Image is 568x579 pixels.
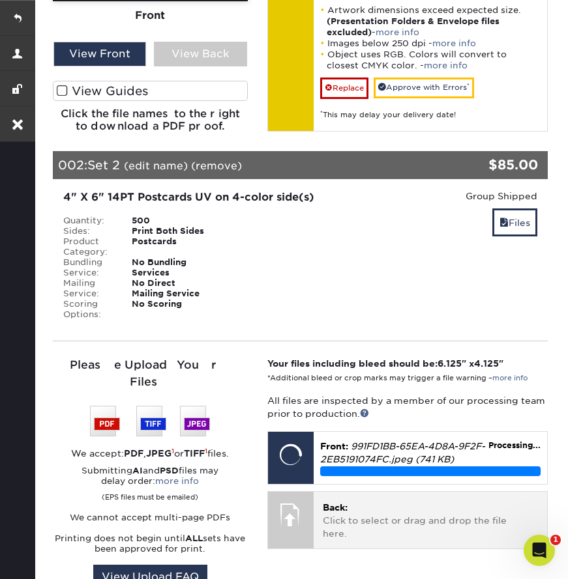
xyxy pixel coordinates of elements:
[267,358,503,369] strong: Your files including bleed should be: " x "
[374,78,474,98] a: Approve with Errors*
[53,278,122,299] div: Mailing Service:
[393,190,537,203] div: Group Shipped
[155,476,199,486] a: more info
[146,448,172,459] strong: JPEG
[53,1,248,30] div: Front
[132,466,143,475] strong: AI
[87,158,120,172] span: Set 2
[53,81,248,101] label: View Guides
[376,27,419,37] a: more info
[122,226,218,236] div: Print Both Sides
[320,49,541,71] li: Object uses RGB. Colors will convert to closest CMYK color. -
[524,535,555,566] iframe: Intercom live chat
[53,42,146,66] div: View Front
[424,61,468,70] a: more info
[474,358,499,369] span: 4.125
[122,299,218,320] div: No Scoring
[492,374,528,382] a: more info
[53,299,122,320] div: Scoring Options:
[172,447,174,455] sup: 1
[102,487,198,502] small: (EPS files must be emailed)
[53,107,248,143] h6: Click the file names to the right to download a PDF proof.
[53,226,122,236] div: Sides:
[63,190,373,205] div: 4" X 6" 14PT Postcards UV on 4-color side(s)
[320,99,541,120] div: This may delay your delivery date!
[466,155,539,175] div: $85.00
[53,466,248,502] p: Submitting and files may delay order:
[53,447,248,460] div: We accept: , or files.
[124,448,143,459] strong: PDF
[438,358,462,369] span: 6.125
[154,42,247,66] div: View Back
[323,502,348,513] span: Back:
[320,38,541,49] li: Images below 250 dpi -
[327,16,500,37] strong: (Presentation Folders & Envelope files excluded)
[53,513,248,523] p: We cannot accept multi-page PDFs
[205,447,207,455] sup: 1
[53,357,248,390] div: Please Upload Your Files
[267,374,528,382] small: *Additional bleed or crop marks may trigger a file warning –
[320,441,348,451] span: Front:
[320,441,485,464] em: 991FD1BB-65EA-4D8A-9F2F-2EB5191074FC.jpeg (741 KB)
[124,160,188,172] a: (edit name)
[122,278,218,299] div: No Direct Mailing Service
[323,501,538,541] p: Click to select or drag and drop the file here.
[90,406,210,436] img: We accept: PSD, TIFF, or JPEG (JPG)
[53,533,248,554] p: Printing does not begin until sets have been approved for print.
[122,236,218,257] div: Postcards
[432,38,476,48] a: more info
[191,160,242,172] a: (remove)
[550,535,561,545] span: 1
[53,151,466,180] div: 002:
[267,394,548,421] p: All files are inspected by a member of our processing team prior to production.
[320,78,368,98] a: Replace
[53,257,122,278] div: Bundling Service:
[185,533,203,543] strong: ALL
[53,236,122,257] div: Product Category:
[184,448,205,459] strong: TIFF
[122,216,218,226] div: 500
[320,5,541,38] li: Artwork dimensions exceed expected size. -
[500,218,509,228] span: files
[160,466,179,475] strong: PSD
[122,257,218,278] div: No Bundling Services
[492,208,537,236] a: Files
[53,216,122,226] div: Quantity:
